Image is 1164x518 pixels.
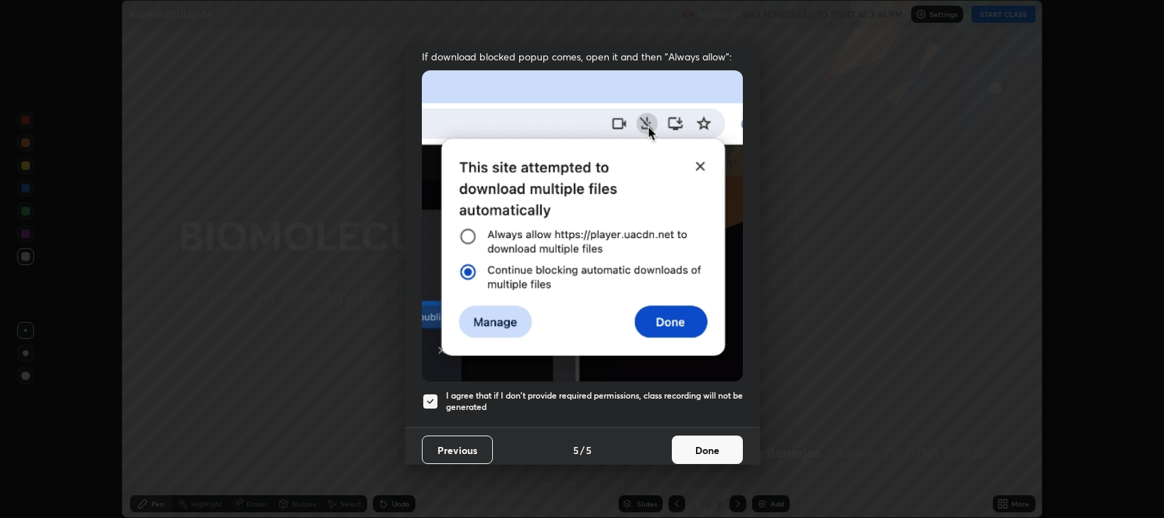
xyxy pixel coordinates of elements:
button: Done [672,436,743,464]
h4: / [580,443,584,458]
button: Previous [422,436,493,464]
img: downloads-permission-blocked.gif [422,70,743,381]
h4: 5 [573,443,579,458]
h5: I agree that if I don't provide required permissions, class recording will not be generated [446,390,743,412]
span: If download blocked popup comes, open it and then "Always allow": [422,50,743,63]
h4: 5 [586,443,592,458]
